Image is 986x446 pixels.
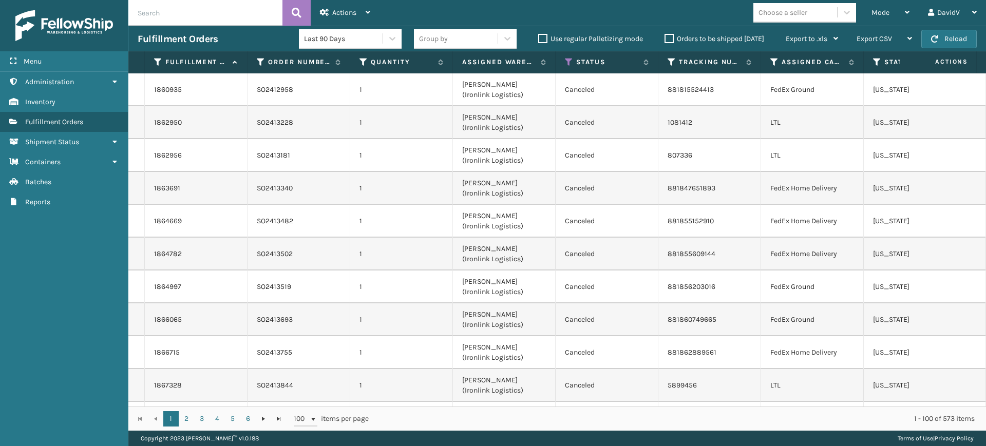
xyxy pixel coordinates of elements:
a: 1867328 [154,380,182,391]
a: 1866715 [154,347,180,358]
span: Mode [871,8,889,17]
a: 1866065 [154,315,182,325]
a: 881847651893 [668,184,715,192]
p: Copyright 2023 [PERSON_NAME]™ v 1.0.188 [141,431,259,446]
a: 1 [163,411,179,426]
span: Fulfillment Orders [25,118,83,126]
td: [US_STATE] [864,139,966,172]
a: 5 [225,411,240,426]
td: Canceled [556,303,658,336]
td: 1380200 [658,402,761,435]
span: Administration [25,77,74,86]
td: LTL [761,106,864,139]
span: Export CSV [857,34,892,43]
a: 881860749665 [668,315,716,324]
a: 1862950 [154,118,182,128]
label: Assigned Warehouse [462,57,536,67]
a: Privacy Policy [935,435,974,442]
td: LTL [761,369,864,402]
div: Last 90 Days [304,33,384,44]
td: [PERSON_NAME] (Ironlink Logistics) [453,303,556,336]
td: 1 [350,336,453,369]
img: logo [15,10,113,41]
td: SO2413502 [248,238,350,270]
label: Assigned Carrier Service [782,57,844,67]
td: [PERSON_NAME] (Ironlink Logistics) [453,172,556,205]
td: 5899456 [658,369,761,402]
td: [PERSON_NAME] (Ironlink Logistics) [453,238,556,270]
button: Reload [921,30,977,48]
span: Go to the last page [275,415,283,423]
td: 1 [350,205,453,238]
h3: Fulfillment Orders [138,33,218,45]
span: Containers [25,158,61,166]
a: 881855609144 [668,249,715,258]
label: Status [576,57,638,67]
td: FedEx Ground [761,270,864,303]
a: 881856203016 [668,282,715,291]
td: Canceled [556,238,658,270]
td: SO2413228 [248,106,350,139]
td: SO2413755 [248,336,350,369]
a: 881815524413 [668,85,714,94]
td: [US_STATE] [864,336,966,369]
label: Fulfillment Order Id [165,57,227,67]
a: 1864782 [154,249,182,259]
td: [PERSON_NAME] (Ironlink Logistics) [453,402,556,435]
td: SO2413906 [248,402,350,435]
td: 1 [350,270,453,303]
td: 1 [350,238,453,270]
a: 2 [179,411,194,426]
td: 1 [350,303,453,336]
td: SO2413844 [248,369,350,402]
label: Use regular Palletizing mode [538,34,643,43]
span: Go to the next page [259,415,268,423]
td: Canceled [556,172,658,205]
a: 4 [210,411,225,426]
td: Canceled [556,73,658,106]
label: Order Number [268,57,330,67]
td: LTL [761,139,864,172]
td: FedEx Home Delivery [761,238,864,270]
td: [PERSON_NAME] (Ironlink Logistics) [453,336,556,369]
label: State [884,57,946,67]
td: 1 [350,402,453,435]
td: 1 [350,172,453,205]
a: 1860935 [154,85,182,95]
span: Actions [903,53,974,70]
span: Inventory [25,98,55,106]
td: [PERSON_NAME] (Ironlink Logistics) [453,106,556,139]
td: [US_STATE] [864,402,966,435]
a: Terms of Use [898,435,933,442]
td: Canceled [556,369,658,402]
a: Go to the last page [271,411,287,426]
td: Canceled [556,139,658,172]
td: [PERSON_NAME] (Ironlink Logistics) [453,205,556,238]
td: SO2413340 [248,172,350,205]
a: 1863691 [154,183,180,193]
td: [PERSON_NAME] (Ironlink Logistics) [453,139,556,172]
td: 1 [350,369,453,402]
td: FedEx Ground [761,73,864,106]
span: Batches [25,178,51,186]
td: SO2412958 [248,73,350,106]
span: Menu [24,57,42,66]
td: 1 [350,139,453,172]
td: Canceled [556,205,658,238]
td: [US_STATE] [864,238,966,270]
td: FedEx Home Delivery [761,205,864,238]
span: Export to .xls [786,34,827,43]
label: Quantity [371,57,433,67]
span: Shipment Status [25,138,79,146]
td: SO2413482 [248,205,350,238]
td: [US_STATE] [864,172,966,205]
a: 1864669 [154,216,182,226]
td: [US_STATE] [864,303,966,336]
td: FedEx Home Delivery [761,336,864,369]
td: [PERSON_NAME] (Ironlink Logistics) [453,73,556,106]
td: SO2413181 [248,139,350,172]
span: items per page [294,411,369,426]
td: Canceled [556,402,658,435]
a: 1864997 [154,282,181,292]
a: 881862889561 [668,348,716,357]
